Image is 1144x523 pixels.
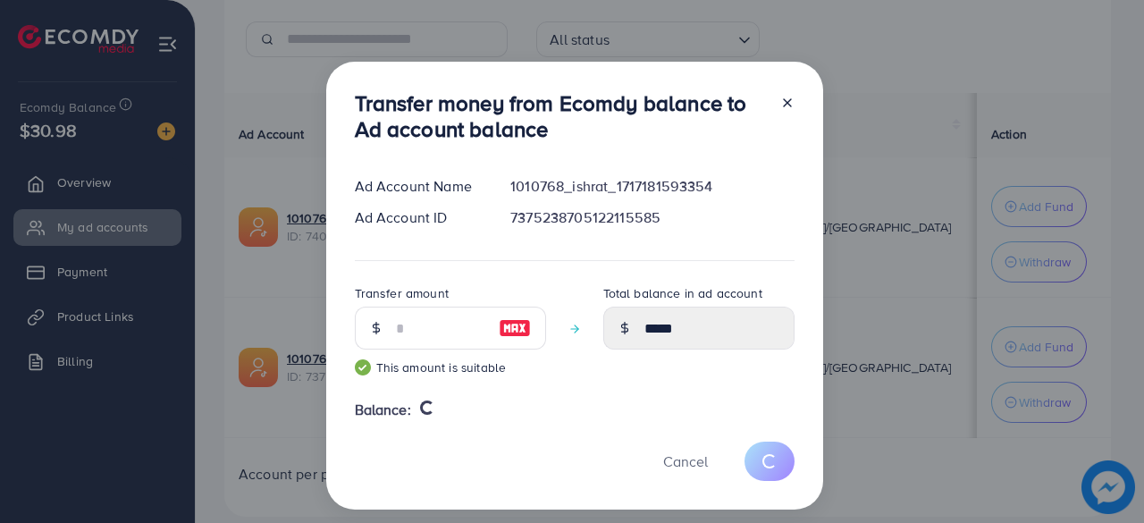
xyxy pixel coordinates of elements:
[355,284,449,302] label: Transfer amount
[663,451,708,471] span: Cancel
[341,207,497,228] div: Ad Account ID
[355,90,766,142] h3: Transfer money from Ecomdy balance to Ad account balance
[496,207,808,228] div: 7375238705122115585
[355,359,546,376] small: This amount is suitable
[355,400,411,420] span: Balance:
[496,176,808,197] div: 1010768_ishrat_1717181593354
[355,359,371,375] img: guide
[499,317,531,339] img: image
[341,176,497,197] div: Ad Account Name
[603,284,762,302] label: Total balance in ad account
[641,442,730,480] button: Cancel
